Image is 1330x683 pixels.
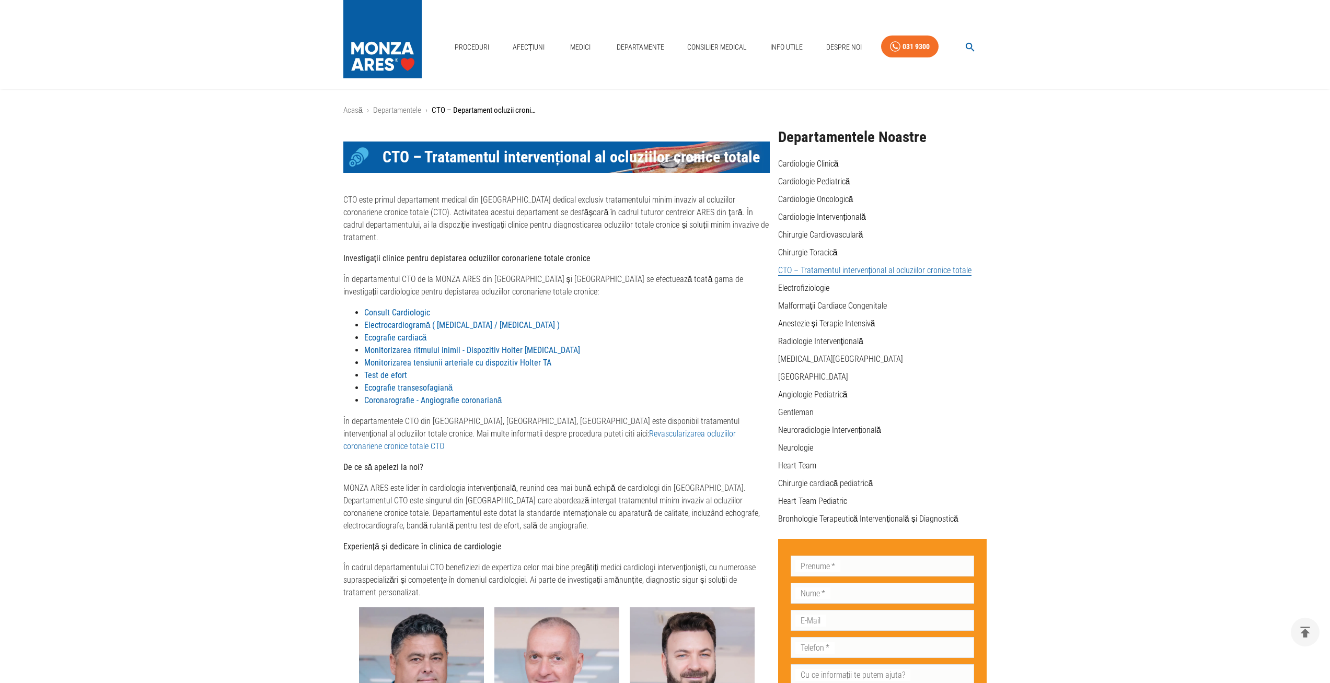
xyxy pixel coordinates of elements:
a: Heart Team [778,461,816,470]
a: [MEDICAL_DATA][GEOGRAPHIC_DATA] [778,354,903,364]
a: Revascularizarea ocluziilor coronariene cronice totale CTO [343,429,736,451]
a: Cardiologie Clinică [778,159,839,169]
h2: Departamentele Noastre [778,129,987,146]
a: Despre Noi [822,37,866,58]
a: Ecografie cardiacă [364,333,427,343]
a: Ecografie transesofagiană [364,383,453,393]
a: Medici [564,37,597,58]
a: Radiologie Intervențională [778,336,863,346]
a: Consult Cardiologic [364,308,430,317]
p: În cadrul departamentului CTO benefiziezi de expertiza celor mai bine pregătiți medici cardiologi... [343,561,770,599]
p: CTO este primul departament medical din [GEOGRAPHIC_DATA] dedical exclusiv tratamentului minim in... [343,194,770,244]
a: Coronarografie - Angiografie coronariană [364,395,502,405]
li: › [367,104,369,116]
a: Consilier Medical [683,37,751,58]
a: Neuroradiologie Intervențională [778,425,881,435]
a: [GEOGRAPHIC_DATA] [778,372,848,382]
a: Gentleman [778,407,814,417]
li: › [425,104,427,116]
a: Departamente [612,37,668,58]
p: CTO – Departament ocluzii cronice totale [432,104,536,116]
a: Info Utile [766,37,807,58]
strong: Investigații clinice pentru depistarea ocluziilor coronariene totale cronice [343,253,591,263]
a: Departamentele [373,105,421,115]
strong: Experiență și dedicare în clinica de cardiologie [343,541,502,551]
a: 031 9300 [881,36,939,58]
a: Electrofiziologie [778,283,829,293]
a: Chirurgie cardiacă pediatrică [778,478,873,488]
p: MONZA ARES este lider în cardiologia intervențională, reunind cea mai bună echipă de cardiologi d... [343,482,770,532]
a: Test de efort [364,370,407,380]
a: Electrocardiogramă ( [MEDICAL_DATA] / [MEDICAL_DATA] ) [364,320,560,330]
p: În departamentele CTO din [GEOGRAPHIC_DATA], [GEOGRAPHIC_DATA], [GEOGRAPHIC_DATA] este disponibil... [343,415,770,453]
a: Heart Team Pediatric [778,496,847,506]
a: Chirurgie Cardiovasculară [778,230,863,240]
nav: breadcrumb [343,104,987,116]
div: 031 9300 [903,40,930,53]
a: Cardiologie Pediatrică [778,176,850,186]
a: Neurologie [778,443,813,453]
a: Proceduri [450,37,493,58]
a: Cardiologie Oncologică [778,194,853,204]
a: Acasă [343,105,363,115]
a: Cardiologie Intervențională [778,212,866,222]
strong: De ce să apelezi la noi? [343,462,424,472]
span: CTO – Tratamentul intervențional al ocluziilor cronice totale [383,147,760,167]
a: CTO – Tratamentul intervențional al ocluziilor cronice totale [778,265,972,276]
a: Anestezie și Terapie Intensivă [778,319,875,328]
a: Afecțiuni [508,37,549,58]
a: Monitorizarea tensiunii arteriale cu dispozitiv Holter TA [364,358,551,368]
a: Chirurgie Toracică [778,248,838,257]
div: Icon [343,142,375,173]
a: Monitorizarea ritmului inimii - Dispozitiv Holter [MEDICAL_DATA] [364,345,580,355]
button: delete [1291,618,1320,646]
p: În departamentul CTO de la MONZA ARES din [GEOGRAPHIC_DATA] și [GEOGRAPHIC_DATA] se efectuează to... [343,273,770,298]
a: Bronhologie Terapeutică Intervențională și Diagnostică [778,514,958,524]
a: Angiologie Pediatrică [778,390,848,399]
a: Malformații Cardiace Congenitale [778,301,887,311]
